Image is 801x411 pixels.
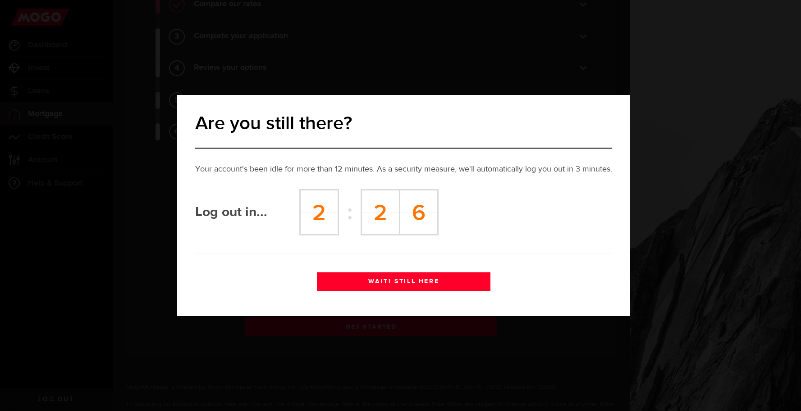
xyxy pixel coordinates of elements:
button: Open LiveChat chat widget [7,4,34,31]
p: Your account's been idle for more than 12 minutes. As a security measure, we'll automatically log... [195,163,612,176]
td: : [339,190,362,235]
button: WAIT! STILL HERE [317,272,490,291]
h2: Log out in... [195,207,299,218]
h2: Are you still there? [195,112,612,135]
td: 2 [361,190,399,235]
td: 2 [300,190,339,235]
td: 6 [399,190,438,235]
